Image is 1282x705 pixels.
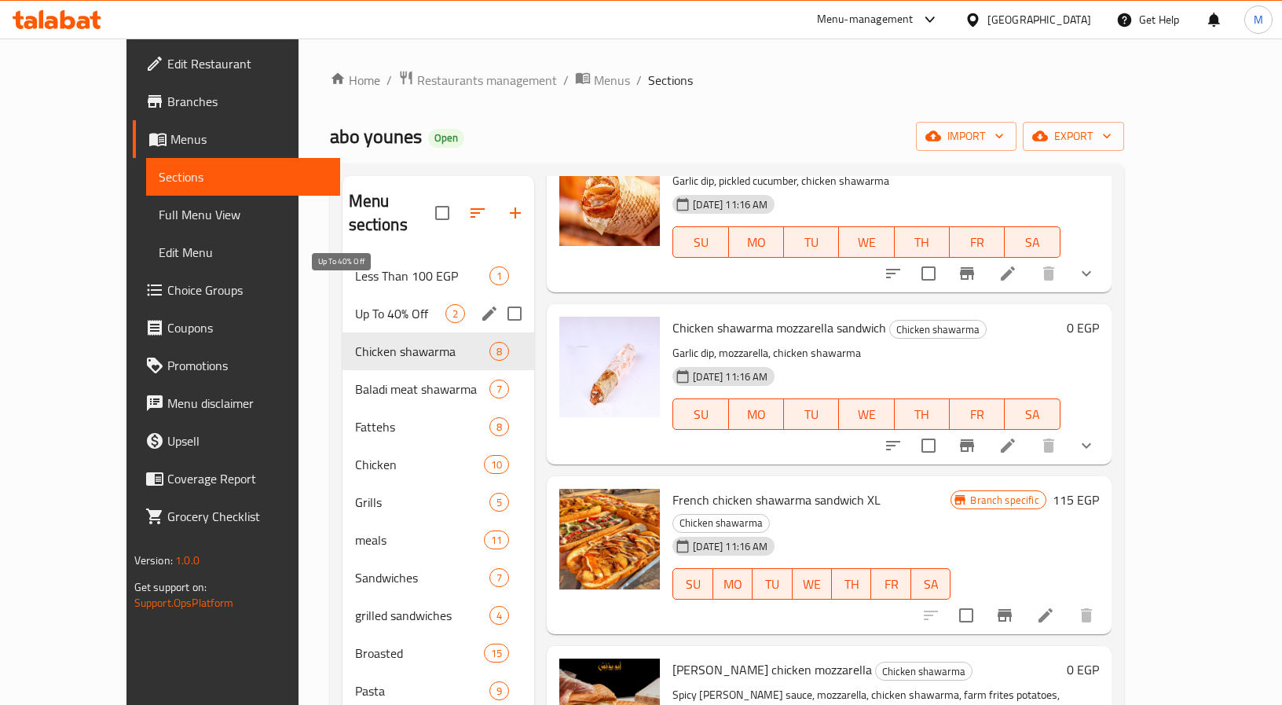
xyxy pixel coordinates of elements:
[559,317,660,417] img: Chicken shawarma mozzarella sandwich
[490,495,508,510] span: 5
[134,593,234,613] a: Support.OpsPlatform
[426,196,459,229] span: Select all sections
[490,684,508,699] span: 9
[1036,606,1055,625] a: Edit menu item
[342,483,535,521] div: Grills5
[485,533,508,548] span: 11
[673,514,769,532] span: Chicken shawarma
[790,403,833,426] span: TU
[490,571,508,586] span: 7
[355,266,490,285] span: Less Than 100 EGP
[874,427,912,464] button: sort-choices
[687,539,774,554] span: [DATE] 11:16 AM
[895,226,950,258] button: TH
[950,226,1005,258] button: FR
[170,130,328,149] span: Menus
[875,662,972,681] div: Chicken shawarma
[790,231,833,254] span: TU
[1053,489,1099,511] h6: 115 EGP
[1030,427,1068,464] button: delete
[489,493,509,512] div: items
[735,403,778,426] span: MO
[167,356,328,375] span: Promotions
[484,644,509,663] div: items
[876,663,972,681] span: Chicken shawarma
[672,568,712,600] button: SU
[916,122,1016,151] button: import
[355,304,446,323] span: Up To 40% Off
[146,158,341,196] a: Sections
[950,398,1005,430] button: FR
[672,398,728,430] button: SU
[489,417,509,436] div: items
[559,145,660,246] img: Chicken shawarma sandwich
[890,321,986,339] span: Chicken shawarma
[355,568,490,587] span: Sandwiches
[489,681,509,700] div: items
[672,316,886,340] span: Chicken shawarma mozzarella sandwich
[1030,255,1068,292] button: delete
[636,71,642,90] li: /
[133,460,341,498] a: Coverage Report
[176,550,200,571] span: 1.0.0
[167,431,328,450] span: Upsell
[355,493,490,512] span: Grills
[349,189,436,237] h2: Menu sections
[159,167,328,186] span: Sections
[167,92,328,111] span: Branches
[342,597,535,634] div: grilled sandwiches4
[672,658,872,681] span: [PERSON_NAME] chicken mozzarella
[720,573,746,596] span: MO
[146,233,341,271] a: Edit Menu
[832,568,871,600] button: TH
[489,606,509,625] div: items
[355,644,484,663] span: Broasted
[839,398,894,430] button: WE
[1011,403,1053,426] span: SA
[687,369,774,384] span: [DATE] 11:16 AM
[490,382,508,397] span: 7
[1011,231,1053,254] span: SA
[330,71,380,90] a: Home
[729,398,784,430] button: MO
[342,295,535,332] div: Up To 40% Off2edit
[895,398,950,430] button: TH
[496,194,534,232] button: Add section
[901,231,943,254] span: TH
[713,568,753,600] button: MO
[133,45,341,83] a: Edit Restaurant
[355,455,484,474] span: Chicken
[417,71,557,90] span: Restaurants management
[355,380,490,398] span: Baladi meat shawarma
[355,681,490,700] span: Pasta
[784,398,839,430] button: TU
[672,226,728,258] button: SU
[672,343,1060,363] p: Garlic dip, mozzarella, chicken shawarma
[355,606,490,625] span: grilled sandwiches
[386,71,392,90] li: /
[133,271,341,309] a: Choice Groups
[563,71,569,90] li: /
[918,573,944,596] span: SA
[133,309,341,347] a: Coupons
[484,531,509,549] div: items
[1068,255,1105,292] button: show more
[146,196,341,233] a: Full Menu View
[1068,427,1105,464] button: show more
[167,281,328,299] span: Choice Groups
[912,429,945,462] span: Select to update
[485,457,508,472] span: 10
[489,266,509,285] div: items
[793,568,832,600] button: WE
[753,568,792,600] button: TU
[133,120,341,158] a: Menus
[679,231,722,254] span: SU
[133,384,341,422] a: Menu disclaimer
[987,11,1091,28] div: [GEOGRAPHIC_DATA]
[342,446,535,483] div: Chicken10
[355,342,490,361] div: Chicken shawarma
[1005,398,1060,430] button: SA
[490,344,508,359] span: 8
